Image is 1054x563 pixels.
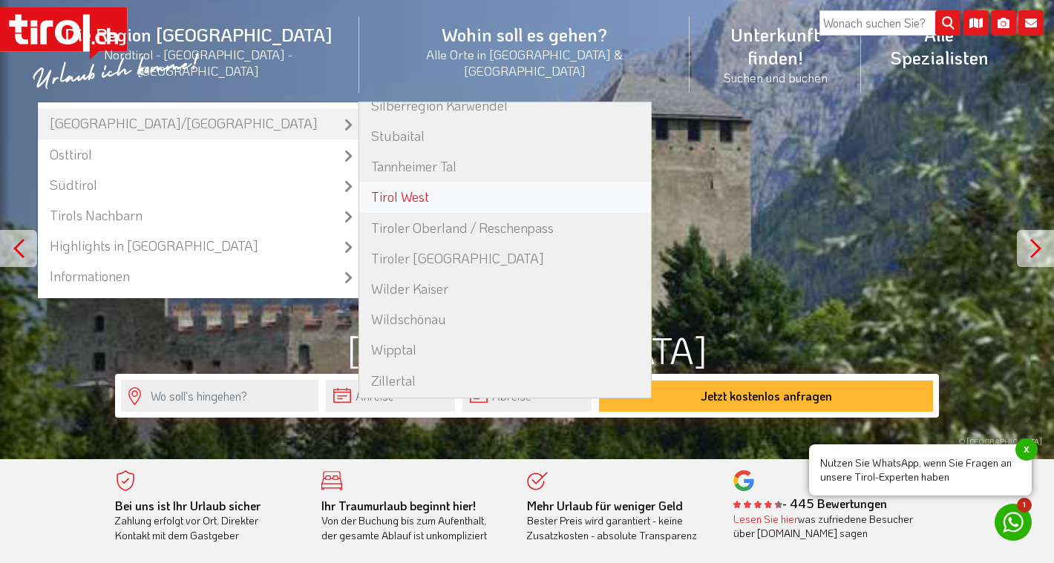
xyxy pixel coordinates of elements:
span: x [1015,438,1038,461]
small: Alle Orte in [GEOGRAPHIC_DATA] & [GEOGRAPHIC_DATA] [377,46,672,79]
a: Tirols Nachbarn [38,200,359,231]
span: 1 [1017,498,1032,513]
div: Von der Buchung bis zum Aufenthalt, der gesamte Ablauf ist unkompliziert [321,498,505,543]
a: Stubaital [359,121,651,151]
a: Die Region [GEOGRAPHIC_DATA]Nordtirol - [GEOGRAPHIC_DATA] - [GEOGRAPHIC_DATA] [37,7,359,95]
a: Tiroler [GEOGRAPHIC_DATA] [359,243,651,274]
a: Wipptal [359,335,651,365]
a: Unterkunft finden!Suchen und buchen [690,7,861,102]
div: was zufriedene Besucher über [DOMAIN_NAME] sagen [733,512,917,541]
button: Jetzt kostenlos anfragen [599,381,933,412]
input: Wo soll's hingehen? [121,380,318,412]
b: Mehr Urlaub für weniger Geld [527,498,683,513]
b: - 445 Bewertungen [733,495,887,511]
i: Karte öffnen [963,10,989,36]
div: Zahlung erfolgt vor Ort. Direkter Kontakt mit dem Gastgeber [115,498,299,543]
b: Bei uns ist Ihr Urlaub sicher [115,498,261,513]
i: Fotogalerie [991,10,1016,36]
small: Nordtirol - [GEOGRAPHIC_DATA] - [GEOGRAPHIC_DATA] [55,46,341,79]
a: Lesen Sie hier [733,512,798,526]
b: Ihr Traumurlaub beginnt hier! [321,498,476,513]
a: Tannheimer Tal [359,151,651,182]
a: [GEOGRAPHIC_DATA]/[GEOGRAPHIC_DATA] [38,108,359,139]
a: Informationen [38,261,359,292]
span: Nutzen Sie WhatsApp, wenn Sie Fragen an unsere Tirol-Experten haben [809,444,1032,495]
a: Alle Spezialisten [861,7,1017,85]
i: Kontakt [1018,10,1044,36]
a: 1 Nutzen Sie WhatsApp, wenn Sie Fragen an unsere Tirol-Experten habenx [995,504,1032,541]
input: Wonach suchen Sie? [819,10,960,36]
input: Anreise [326,380,455,412]
a: Südtirol [38,170,359,200]
a: Wohin soll es gehen?Alle Orte in [GEOGRAPHIC_DATA] & [GEOGRAPHIC_DATA] [359,7,690,95]
a: Wilder Kaiser [359,274,651,304]
small: Suchen und buchen [707,69,843,85]
a: Highlights in [GEOGRAPHIC_DATA] [38,231,359,261]
h1: [GEOGRAPHIC_DATA] [115,329,939,370]
a: Silberregion Karwendel [359,90,651,121]
img: google [733,470,754,491]
a: Tirol West [359,182,651,212]
a: Wildschönau [359,304,651,335]
div: Bester Preis wird garantiert - keine Zusatzkosten - absolute Transparenz [527,498,711,543]
a: Zillertal [359,366,651,396]
a: Tiroler Oberland / Reschenpass [359,213,651,243]
a: Osttirol [38,139,359,170]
